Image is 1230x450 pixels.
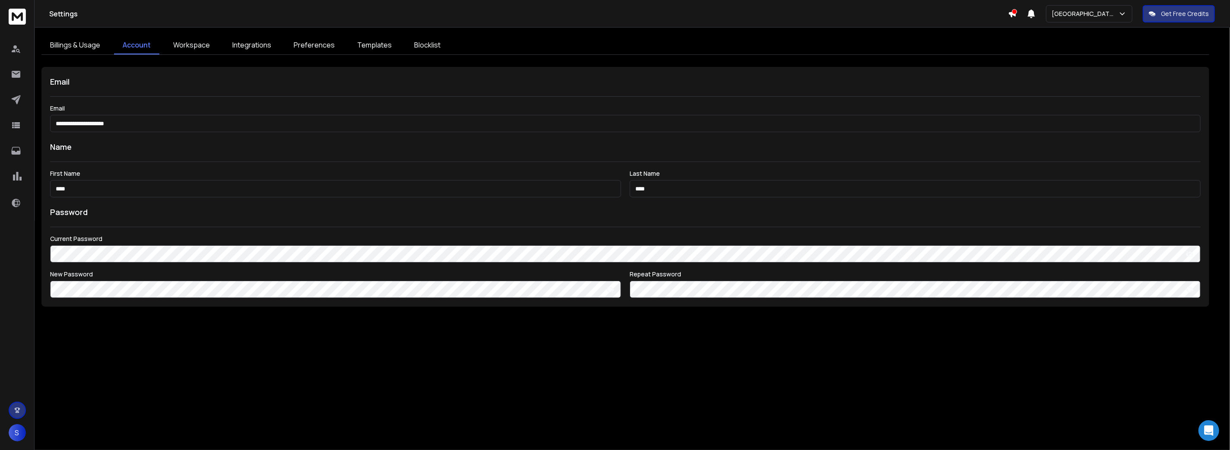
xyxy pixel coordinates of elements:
[285,36,343,54] a: Preferences
[50,236,1201,242] label: Current Password
[349,36,400,54] a: Templates
[49,9,1008,19] h1: Settings
[630,271,1201,277] label: Repeat Password
[1143,5,1215,22] button: Get Free Credits
[1161,10,1209,18] p: Get Free Credits
[50,206,88,218] h1: Password
[406,36,449,54] a: Blocklist
[9,424,26,441] button: S
[114,36,159,54] a: Account
[50,141,1201,153] h1: Name
[50,171,621,177] label: First Name
[630,171,1201,177] label: Last Name
[50,105,1201,111] label: Email
[1052,10,1118,18] p: [GEOGRAPHIC_DATA]
[41,36,109,54] a: Billings & Usage
[224,36,280,54] a: Integrations
[165,36,219,54] a: Workspace
[50,271,621,277] label: New Password
[50,76,1201,88] h1: Email
[1198,420,1219,441] div: Open Intercom Messenger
